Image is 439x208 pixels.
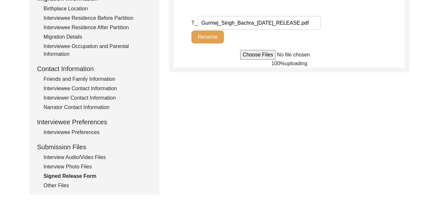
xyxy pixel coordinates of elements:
[191,20,198,26] span: T_
[44,85,151,92] div: Interviewee Contact Information
[37,64,151,74] div: Contact Information
[44,94,151,102] div: Interviewer Contact Information
[44,128,151,136] div: Interviewee Preferences
[44,153,151,161] div: Interview Audio/Video Files
[44,43,151,58] div: Interviewee Occupation and Parental Information
[37,142,151,152] div: Submission Files
[44,172,151,180] div: Signed Release Form
[44,33,151,41] div: Migration Details
[44,75,151,83] div: Friends and Family Information
[271,61,285,66] span: 100%
[44,24,151,31] div: Interviewee Residence After Partition
[37,117,151,127] div: Interviewee Preferences
[44,104,151,111] div: Narrator Contact Information
[44,14,151,22] div: Interviewee Residence Before Partition
[44,5,151,13] div: Birthplace Location
[191,31,224,43] button: Rename
[44,163,151,171] div: Interview Photo Files
[44,182,151,190] div: Other Files
[285,61,307,66] span: uploading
